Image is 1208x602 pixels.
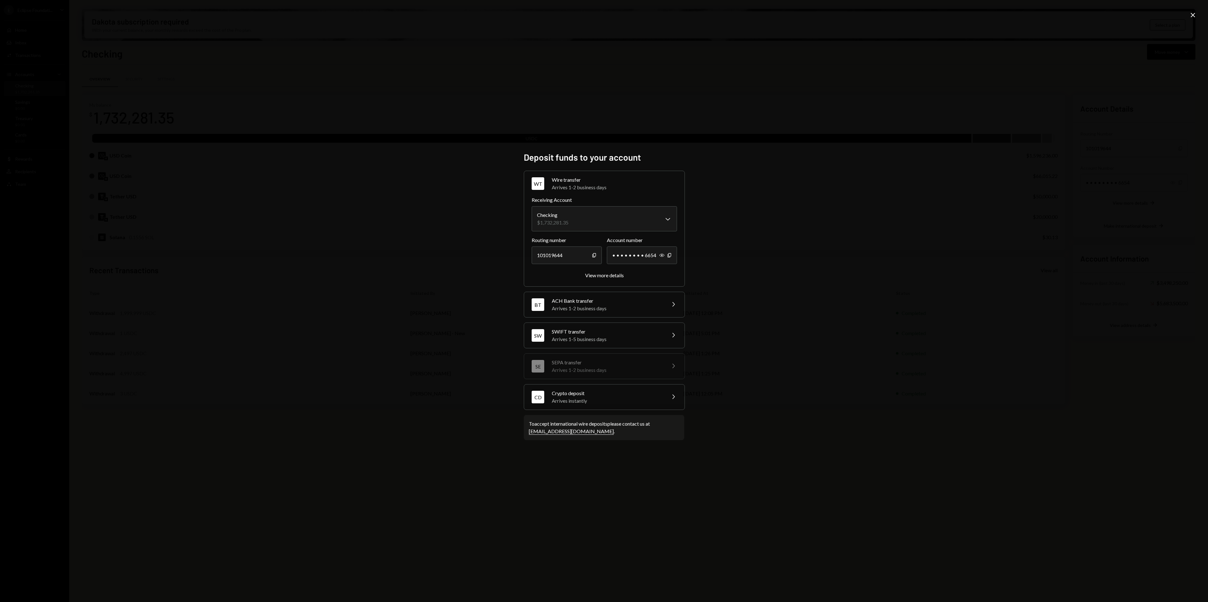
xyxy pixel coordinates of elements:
[532,177,544,190] div: WT
[532,196,677,204] label: Receiving Account
[552,359,662,366] div: SEPA transfer
[607,236,677,244] label: Account number
[552,176,677,184] div: Wire transfer
[532,246,602,264] div: 101019644
[585,272,624,279] button: View more details
[552,305,662,312] div: Arrives 1-2 business days
[524,323,685,348] button: SWSWIFT transferArrives 1-5 business days
[532,236,602,244] label: Routing number
[524,292,685,317] button: BTACH Bank transferArrives 1-2 business days
[552,328,662,335] div: SWIFT transfer
[532,391,544,403] div: CD
[552,397,662,405] div: Arrives instantly
[552,366,662,374] div: Arrives 1-2 business days
[529,428,614,435] a: [EMAIL_ADDRESS][DOMAIN_NAME]
[552,389,662,397] div: Crypto deposit
[552,335,662,343] div: Arrives 1-5 business days
[532,206,677,231] button: Receiving Account
[552,184,677,191] div: Arrives 1-2 business days
[532,360,544,373] div: SE
[524,384,685,410] button: CDCrypto depositArrives instantly
[524,171,685,196] button: WTWire transferArrives 1-2 business days
[529,420,679,435] div: To accept international wire deposits please contact us at .
[607,246,677,264] div: • • • • • • • • 6654
[524,151,684,163] h2: Deposit funds to your account
[532,196,677,279] div: WTWire transferArrives 1-2 business days
[532,298,544,311] div: BT
[552,297,662,305] div: ACH Bank transfer
[532,329,544,342] div: SW
[524,354,685,379] button: SESEPA transferArrives 1-2 business days
[585,272,624,278] div: View more details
